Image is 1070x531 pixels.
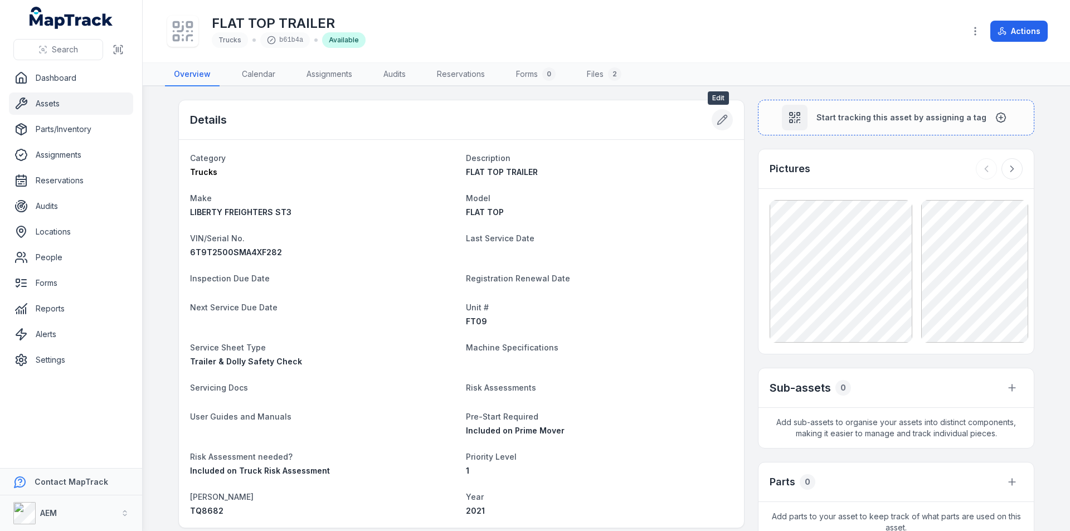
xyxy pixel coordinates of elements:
[9,298,133,320] a: Reports
[9,92,133,115] a: Assets
[298,63,361,86] a: Assignments
[708,91,729,105] span: Edit
[466,383,536,392] span: Risk Assessments
[13,39,103,60] button: Search
[9,118,133,140] a: Parts/Inventory
[466,452,517,461] span: Priority Level
[466,207,504,217] span: FLAT TOP
[800,474,815,490] div: 0
[165,63,220,86] a: Overview
[190,412,291,421] span: User Guides and Manuals
[608,67,621,81] div: 2
[758,408,1034,448] span: Add sub-assets to organise your assets into distinct components, making it easier to manage and t...
[758,100,1034,135] button: Start tracking this asset by assigning a tag
[428,63,494,86] a: Reservations
[466,303,489,312] span: Unit #
[507,63,565,86] a: Forms0
[322,32,366,48] div: Available
[35,477,108,486] strong: Contact MapTrack
[212,14,366,32] h1: FLAT TOP TRAILER
[190,274,270,283] span: Inspection Due Date
[190,233,245,243] span: VIN/Serial No.
[466,167,538,177] span: FLAT TOP TRAILER
[52,44,78,55] span: Search
[9,169,133,192] a: Reservations
[466,412,538,421] span: Pre-Start Required
[190,193,212,203] span: Make
[9,349,133,371] a: Settings
[466,466,469,475] span: 1
[9,323,133,345] a: Alerts
[260,32,310,48] div: b61b4a
[9,246,133,269] a: People
[190,153,226,163] span: Category
[190,343,266,352] span: Service Sheet Type
[233,63,284,86] a: Calendar
[466,233,534,243] span: Last Service Date
[190,167,217,177] span: Trucks
[190,492,254,501] span: [PERSON_NAME]
[30,7,113,29] a: MapTrack
[40,508,57,518] strong: AEM
[578,63,630,86] a: Files2
[770,474,795,490] h3: Parts
[190,303,278,312] span: Next Service Due Date
[374,63,415,86] a: Audits
[190,452,293,461] span: Risk Assessment needed?
[466,274,570,283] span: Registration Renewal Date
[9,272,133,294] a: Forms
[218,36,241,44] span: Trucks
[190,506,223,515] span: TQ8682
[466,316,487,326] span: FT09
[466,343,558,352] span: Machine Specifications
[466,426,565,435] span: Included on Prime Mover
[190,466,330,475] span: Included on Truck Risk Assessment
[542,67,556,81] div: 0
[990,21,1048,42] button: Actions
[9,195,133,217] a: Audits
[190,112,227,128] h2: Details
[816,112,986,123] span: Start tracking this asset by assigning a tag
[9,144,133,166] a: Assignments
[190,357,302,366] span: Trailer & Dolly Safety Check
[9,67,133,89] a: Dashboard
[466,492,484,501] span: Year
[770,161,810,177] h3: Pictures
[466,506,485,515] span: 2021
[190,247,282,257] span: 6T9T2500SMA4XF282
[190,383,248,392] span: Servicing Docs
[190,207,291,217] span: LIBERTY FREIGHTERS ST3
[466,153,510,163] span: Description
[835,380,851,396] div: 0
[770,380,831,396] h2: Sub-assets
[9,221,133,243] a: Locations
[466,193,490,203] span: Model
